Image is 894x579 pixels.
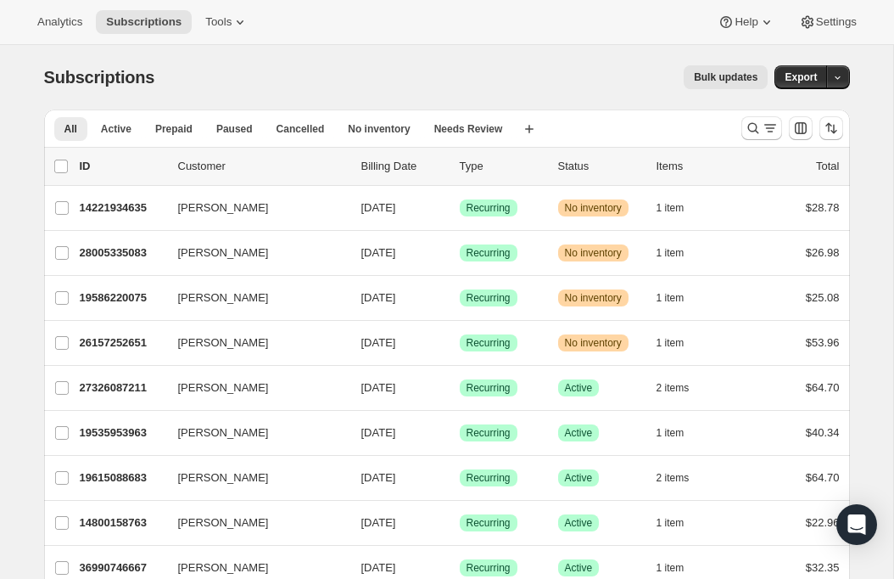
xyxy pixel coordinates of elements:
[178,245,269,261] span: [PERSON_NAME]
[178,424,269,441] span: [PERSON_NAME]
[806,246,840,259] span: $26.98
[434,122,503,136] span: Needs Review
[467,516,511,530] span: Recurring
[27,10,92,34] button: Analytics
[806,336,840,349] span: $53.96
[216,122,253,136] span: Paused
[657,561,684,575] span: 1 item
[785,70,817,84] span: Export
[467,201,511,215] span: Recurring
[516,117,543,141] button: Create new view
[657,471,690,485] span: 2 items
[80,241,840,265] div: 28005335083[PERSON_NAME][DATE]SuccessRecurringWarningNo inventory1 item$26.98
[101,122,131,136] span: Active
[80,331,840,355] div: 26157252651[PERSON_NAME][DATE]SuccessRecurringWarningNo inventory1 item$53.96
[806,426,840,439] span: $40.34
[80,511,840,535] div: 14800158763[PERSON_NAME][DATE]SuccessRecurringSuccessActive1 item$22.96
[178,379,269,396] span: [PERSON_NAME]
[80,200,165,216] p: 14221934635
[657,331,703,355] button: 1 item
[168,329,338,357] button: [PERSON_NAME]
[565,561,593,575] span: Active
[565,426,593,440] span: Active
[44,68,155,87] span: Subscriptions
[80,379,165,396] p: 27326087211
[80,245,165,261] p: 28005335083
[361,471,396,484] span: [DATE]
[789,116,813,140] button: Customize table column order and visibility
[467,426,511,440] span: Recurring
[80,424,165,441] p: 19535953963
[361,426,396,439] span: [DATE]
[178,289,269,306] span: [PERSON_NAME]
[467,471,511,485] span: Recurring
[657,196,703,220] button: 1 item
[80,421,840,445] div: 19535953963[PERSON_NAME][DATE]SuccessRecurringSuccessActive1 item$40.34
[168,464,338,492] button: [PERSON_NAME]
[467,336,511,350] span: Recurring
[806,516,840,529] span: $22.96
[558,158,643,175] p: Status
[806,381,840,394] span: $64.70
[657,376,708,400] button: 2 items
[361,291,396,304] span: [DATE]
[168,239,338,267] button: [PERSON_NAME]
[789,10,867,34] button: Settings
[178,334,269,351] span: [PERSON_NAME]
[657,466,708,490] button: 2 items
[178,200,269,216] span: [PERSON_NAME]
[816,158,839,175] p: Total
[467,291,511,305] span: Recurring
[168,374,338,402] button: [PERSON_NAME]
[80,286,840,310] div: 19586220075[PERSON_NAME][DATE]SuccessRecurringWarningNo inventory1 item$25.08
[467,561,511,575] span: Recurring
[657,158,741,175] div: Items
[178,559,269,576] span: [PERSON_NAME]
[657,201,684,215] span: 1 item
[361,201,396,214] span: [DATE]
[735,15,757,29] span: Help
[657,241,703,265] button: 1 item
[178,469,269,486] span: [PERSON_NAME]
[348,122,410,136] span: No inventory
[565,381,593,395] span: Active
[168,284,338,312] button: [PERSON_NAME]
[707,10,785,34] button: Help
[467,381,511,395] span: Recurring
[460,158,545,175] div: Type
[741,116,782,140] button: Search and filter results
[80,514,165,531] p: 14800158763
[657,246,684,260] span: 1 item
[565,246,622,260] span: No inventory
[657,516,684,530] span: 1 item
[657,421,703,445] button: 1 item
[816,15,857,29] span: Settings
[96,10,192,34] button: Subscriptions
[155,122,193,136] span: Prepaid
[819,116,843,140] button: Sort the results
[178,514,269,531] span: [PERSON_NAME]
[80,466,840,490] div: 19615088683[PERSON_NAME][DATE]SuccessRecurringSuccessActive2 items$64.70
[565,471,593,485] span: Active
[657,291,684,305] span: 1 item
[205,15,232,29] span: Tools
[806,471,840,484] span: $64.70
[657,381,690,395] span: 2 items
[361,561,396,574] span: [DATE]
[80,559,165,576] p: 36990746667
[80,289,165,306] p: 19586220075
[178,158,348,175] p: Customer
[168,509,338,537] button: [PERSON_NAME]
[657,286,703,310] button: 1 item
[565,336,622,350] span: No inventory
[657,336,684,350] span: 1 item
[80,196,840,220] div: 14221934635[PERSON_NAME][DATE]SuccessRecurringWarningNo inventory1 item$28.78
[565,291,622,305] span: No inventory
[361,516,396,529] span: [DATE]
[565,201,622,215] span: No inventory
[684,65,768,89] button: Bulk updates
[195,10,259,34] button: Tools
[361,381,396,394] span: [DATE]
[80,334,165,351] p: 26157252651
[467,246,511,260] span: Recurring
